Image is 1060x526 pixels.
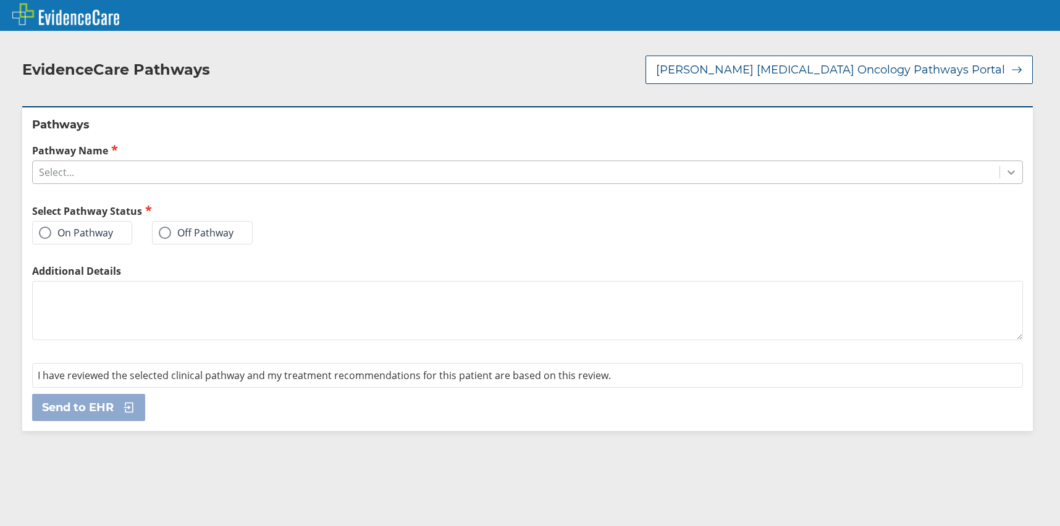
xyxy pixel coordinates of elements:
span: [PERSON_NAME] [MEDICAL_DATA] Oncology Pathways Portal [656,62,1005,77]
span: I have reviewed the selected clinical pathway and my treatment recommendations for this patient a... [38,369,611,382]
h2: Pathways [32,117,1023,132]
h2: EvidenceCare Pathways [22,61,210,79]
div: Select... [39,165,74,179]
label: Pathway Name [32,143,1023,157]
button: Send to EHR [32,394,145,421]
button: [PERSON_NAME] [MEDICAL_DATA] Oncology Pathways Portal [646,56,1033,84]
label: On Pathway [39,227,113,239]
label: Additional Details [32,264,1023,278]
h2: Select Pathway Status [32,204,523,218]
img: EvidenceCare [12,3,119,25]
span: Send to EHR [42,400,114,415]
label: Off Pathway [159,227,233,239]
